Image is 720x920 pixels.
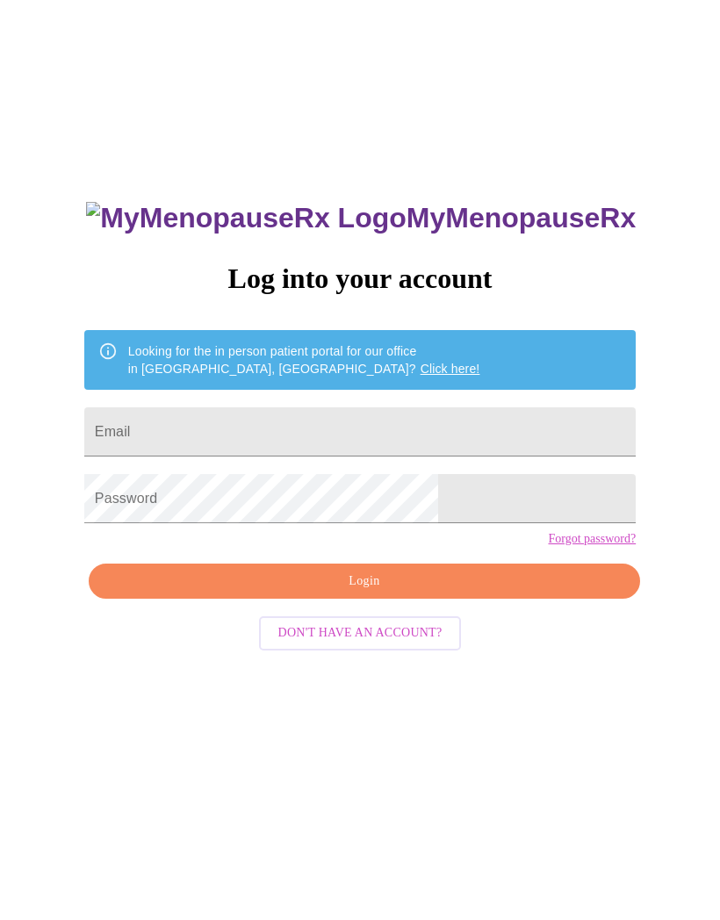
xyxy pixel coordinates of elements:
h3: Log into your account [84,262,636,295]
h3: MyMenopauseRx [86,202,636,234]
img: MyMenopauseRx Logo [86,202,406,234]
div: Looking for the in person patient portal for our office in [GEOGRAPHIC_DATA], [GEOGRAPHIC_DATA]? [128,335,480,385]
a: Click here! [421,362,480,376]
span: Don't have an account? [278,622,443,644]
button: Login [89,564,640,600]
button: Don't have an account? [259,616,462,650]
a: Don't have an account? [255,624,466,639]
span: Login [109,571,620,593]
a: Forgot password? [548,532,636,546]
